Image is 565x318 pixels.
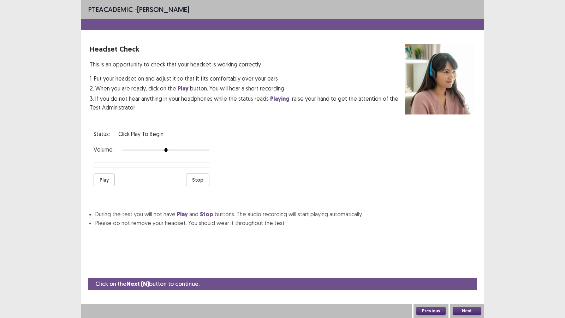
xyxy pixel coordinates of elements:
[118,130,163,138] p: Click Play to Begin
[95,219,475,227] li: Please do not remove your headset. You should wear it throughout the test
[178,85,189,92] strong: Play
[416,307,446,315] button: Previous
[88,5,133,14] span: PTE academic
[177,211,188,218] strong: Play
[94,130,110,138] p: Status:
[94,173,115,186] button: Play
[88,4,189,15] p: - [PERSON_NAME]
[453,307,481,315] button: Next
[95,210,475,219] li: During the test you will not have and buttons. The audio recording will start playing automatically
[90,74,405,83] p: 1. Put your headset on and adjust it so that it fits comfortably over your ears
[90,94,405,112] p: 3. If you do not hear anything in your headphones while the status reads , raise your hand to get...
[95,279,200,288] p: Click on the button to continue.
[405,44,475,114] img: headset test
[163,148,168,153] img: arrow-thumb
[186,173,209,186] button: Stop
[200,211,213,218] strong: Stop
[90,60,405,69] p: This is an opportunity to check that your headset is working correctly.
[90,84,405,93] p: 2. When you are ready, click on the button. You will hear a short recording
[94,145,114,154] p: Volume:
[90,44,405,54] p: Headset Check
[270,95,290,102] strong: Playing
[126,280,149,288] strong: Next (N)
